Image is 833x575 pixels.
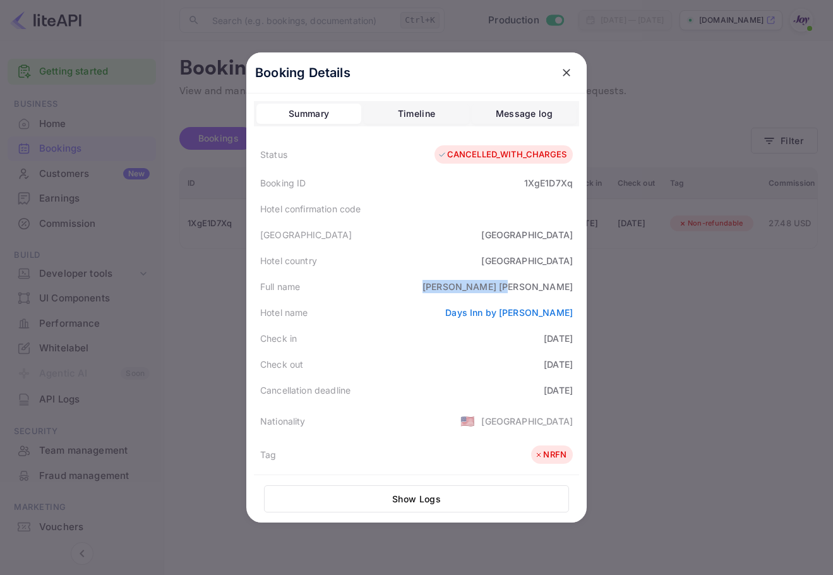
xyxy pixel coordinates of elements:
p: Booking Details [255,63,351,82]
div: Cancellation deadline [260,384,351,397]
div: Message log [496,106,553,121]
div: Hotel confirmation code [260,202,361,215]
div: [DATE] [544,332,573,345]
div: Hotel name [260,306,308,319]
div: Tag [260,448,276,461]
button: close [555,61,578,84]
button: Show Logs [264,485,569,512]
div: NRFN [534,449,566,461]
a: Days Inn by [PERSON_NAME] [445,307,573,318]
div: [GEOGRAPHIC_DATA] [481,254,573,267]
div: Status [260,148,287,161]
div: [DATE] [544,358,573,371]
div: Check in [260,332,297,345]
div: [PERSON_NAME] [PERSON_NAME] [422,280,573,293]
div: CANCELLED_WITH_CHARGES [438,148,566,161]
div: [GEOGRAPHIC_DATA] [481,228,573,241]
div: 1XgE1D7Xq [524,176,573,190]
span: United States [460,409,475,432]
div: [GEOGRAPHIC_DATA] [481,415,573,428]
div: Booking ID [260,176,306,190]
div: [GEOGRAPHIC_DATA] [260,228,352,241]
div: Hotel country [260,254,317,267]
button: Message log [472,104,577,124]
div: Timeline [398,106,435,121]
div: Summary [289,106,329,121]
button: Timeline [364,104,469,124]
div: Check out [260,358,303,371]
div: [DATE] [544,384,573,397]
div: Full name [260,280,300,293]
div: Nationality [260,415,306,428]
button: Summary [256,104,361,124]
